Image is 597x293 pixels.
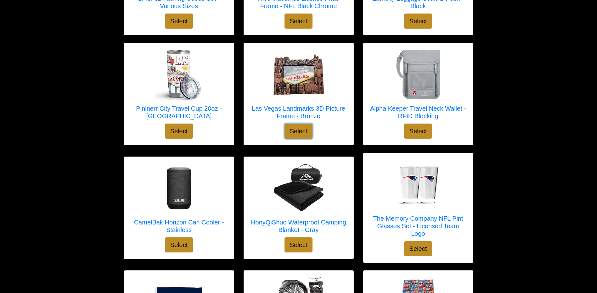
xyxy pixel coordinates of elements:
a: HonyQiShuo Waterproof Camping Blanket - Gray HonyQiShuo Waterproof Camping Blanket - Gray [250,163,347,237]
img: Las Vegas Landmarks 3D Picture Frame - Bronze [273,54,324,95]
button: Select [284,237,313,252]
h5: HonyQiShuo Waterproof Camping Blanket - Gray [250,218,347,234]
button: Select [404,241,432,256]
button: Select [404,14,432,29]
h5: Las Vegas Landmarks 3D Picture Frame - Bronze [250,105,347,120]
button: Select [165,124,193,139]
h5: The Memory Company NFL Pint Glasses Set - Licensed Team Logo [370,215,467,237]
button: Select [284,14,313,29]
img: Alpha Keeper Travel Neck Wallet - RFID Blocking [393,49,443,100]
h5: Pininerr City Travel Cup 20oz - [GEOGRAPHIC_DATA] [131,105,228,120]
img: The Memory Company NFL Pint Glasses Set - Licensed Team Logo [393,159,443,210]
a: CamelBak Horizon Can Cooler - Stainless CamelBak Horizon Can Cooler - Stainless [131,163,228,237]
h5: Alpha Keeper Travel Neck Wallet - RFID Blocking [370,105,467,120]
h5: CamelBak Horizon Can Cooler - Stainless [131,218,228,234]
img: CamelBak Horizon Can Cooler - Stainless [154,163,204,213]
img: HonyQiShuo Waterproof Camping Blanket - Gray [273,163,324,213]
img: Pininerr City Travel Cup 20oz - Las Vegas [154,49,204,100]
a: Alpha Keeper Travel Neck Wallet - RFID Blocking Alpha Keeper Travel Neck Wallet - RFID Blocking [370,49,467,124]
a: Las Vegas Landmarks 3D Picture Frame - Bronze Las Vegas Landmarks 3D Picture Frame - Bronze [250,49,347,124]
a: Pininerr City Travel Cup 20oz - Las Vegas Pininerr City Travel Cup 20oz - [GEOGRAPHIC_DATA] [131,49,228,124]
button: Select [404,124,432,139]
a: The Memory Company NFL Pint Glasses Set - Licensed Team Logo The Memory Company NFL Pint Glasses ... [370,159,467,241]
button: Select [165,14,193,29]
button: Select [284,124,313,139]
button: Select [165,237,193,252]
